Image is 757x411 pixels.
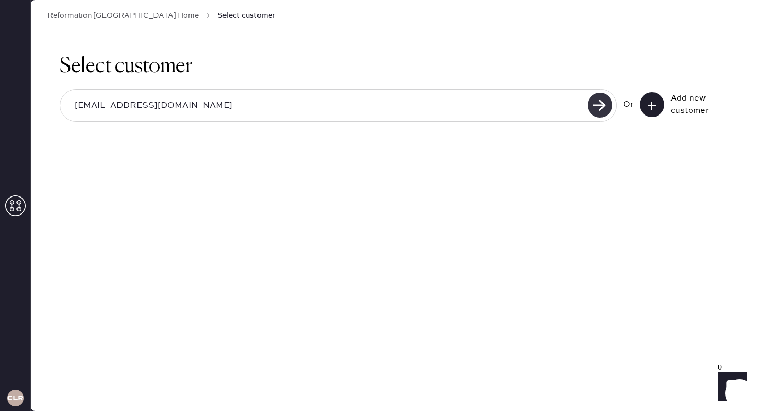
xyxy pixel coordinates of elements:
[670,92,722,117] div: Add new customer
[66,94,584,118] input: Search by email or phone number
[708,365,752,409] iframe: Front Chat
[217,10,276,21] span: Select customer
[47,10,199,21] a: Reformation [GEOGRAPHIC_DATA] Home
[60,54,728,79] h1: Select customer
[623,98,633,111] div: Or
[7,394,23,402] h3: CLR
